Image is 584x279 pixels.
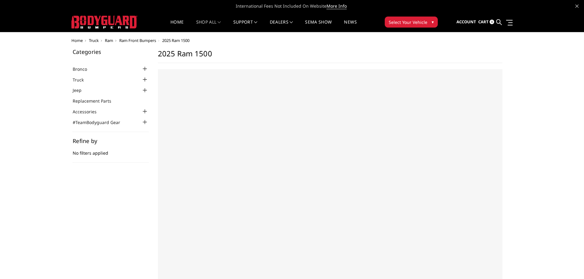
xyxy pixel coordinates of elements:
span: 0 [490,20,494,24]
a: Replacement Parts [73,98,119,104]
iframe: Chat Widget [553,250,584,279]
img: BODYGUARD BUMPERS [71,16,137,28]
span: Select Your Vehicle [389,19,427,25]
a: Ram Front Bumpers [119,38,156,43]
span: Account [456,19,476,25]
span: 2025 Ram 1500 [162,38,189,43]
a: Home [170,20,184,32]
a: Support [233,20,258,32]
a: Home [71,38,83,43]
h5: Categories [73,49,149,55]
a: Bronco [73,66,95,72]
h5: Refine by [73,138,149,144]
h1: 2025 Ram 1500 [158,49,502,63]
a: Truck [89,38,99,43]
a: More Info [326,3,347,9]
a: News [344,20,357,32]
a: Account [456,14,476,30]
a: shop all [196,20,221,32]
span: ▾ [432,19,434,25]
a: Cart 0 [478,14,494,30]
div: No filters applied [73,138,149,163]
a: Dealers [270,20,293,32]
span: Cart [478,19,489,25]
a: SEMA Show [305,20,332,32]
a: Truck [73,77,91,83]
a: Jeep [73,87,89,93]
button: Select Your Vehicle [385,17,438,28]
a: Ram [105,38,113,43]
a: Accessories [73,108,104,115]
a: #TeamBodyguard Gear [73,119,128,126]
